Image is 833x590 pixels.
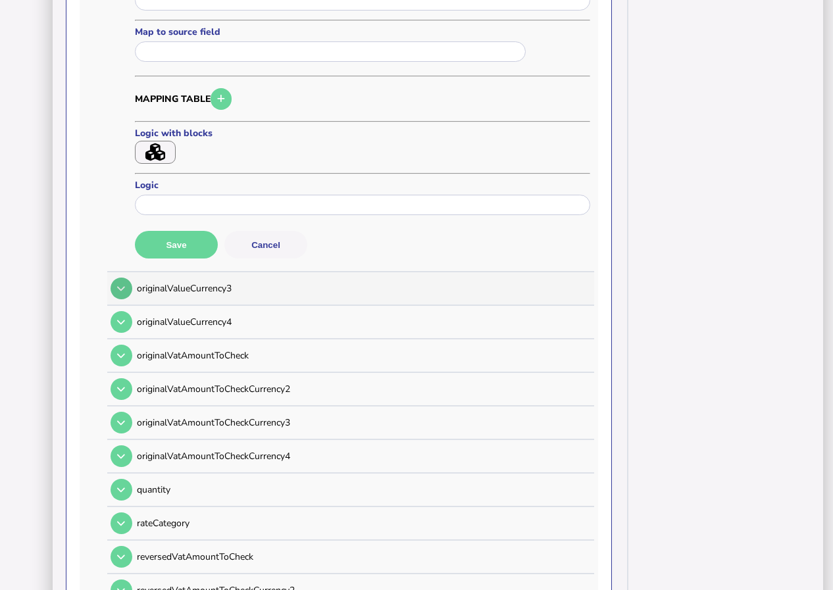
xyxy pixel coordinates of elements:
[111,512,132,534] button: Open
[135,86,590,112] h3: Mapping table
[137,517,285,529] p: rateCategory
[137,483,285,496] p: quantity
[137,416,290,429] p: originalVatAmountToCheckCurrency3
[111,278,132,299] button: Open
[111,445,132,467] button: Open
[137,383,290,395] p: originalVatAmountToCheckCurrency2
[137,551,285,563] p: reversedVatAmountToCheck
[137,282,285,295] p: originalValueCurrency3
[137,349,285,362] p: originalVatAmountToCheck
[111,345,132,366] button: Open
[137,450,290,462] p: originalVatAmountToCheckCurrency4
[111,412,132,433] button: Open
[135,231,218,258] button: Save
[137,316,285,328] p: originalValueCurrency4
[135,26,530,38] label: Map to source field
[135,179,590,191] label: Logic
[111,479,132,501] button: Open
[111,378,132,400] button: Open
[135,127,247,139] label: Logic with blocks
[224,231,307,258] button: Cancel
[111,311,132,333] button: Open
[111,546,132,568] button: Open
